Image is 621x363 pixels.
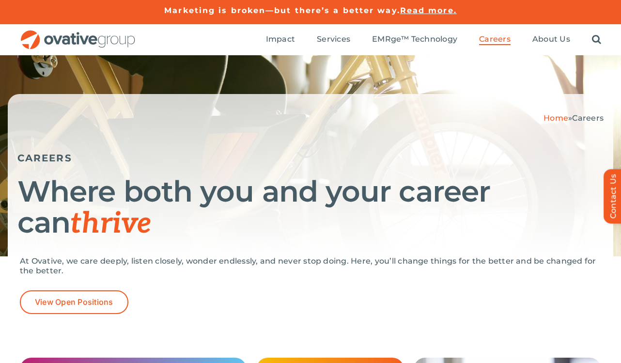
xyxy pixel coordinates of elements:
span: Careers [479,34,511,44]
a: Careers [479,34,511,45]
a: OG_Full_horizontal_RGB [20,29,136,38]
span: About Us [532,34,570,44]
a: Read more. [400,6,457,15]
a: Impact [266,34,295,45]
span: Services [317,34,350,44]
span: View Open Positions [35,298,113,307]
span: Impact [266,34,295,44]
h5: CAREERS [17,152,604,164]
a: Services [317,34,350,45]
a: Marketing is broken—but there’s a better way. [164,6,400,15]
a: View Open Positions [20,290,128,314]
a: Home [543,113,568,123]
h1: Where both you and your career can [17,176,604,239]
nav: Menu [266,24,601,55]
span: thrive [70,206,151,241]
a: Search [592,34,601,45]
span: » [543,113,604,123]
a: EMRge™ Technology [372,34,457,45]
span: EMRge™ Technology [372,34,457,44]
span: Careers [572,113,604,123]
a: About Us [532,34,570,45]
p: At Ovative, we care deeply, listen closely, wonder endlessly, and never stop doing. Here, you’ll ... [20,256,601,276]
